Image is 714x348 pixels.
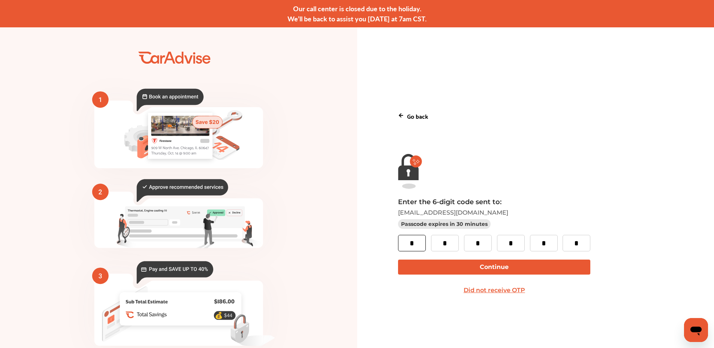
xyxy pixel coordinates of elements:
[398,283,590,298] button: Did not receive OTP
[684,318,708,342] iframe: Button to launch messaging window
[398,219,491,229] p: Passcode expires in 30 minutes
[398,209,673,216] p: [EMAIL_ADDRESS][DOMAIN_NAME]
[398,260,590,275] button: Continue
[215,311,223,319] text: 💰
[398,198,673,206] p: Enter the 6-digit code sent to:
[407,111,428,121] p: Go back
[398,154,422,189] img: magic-link-lock-error.9d88b03f.svg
